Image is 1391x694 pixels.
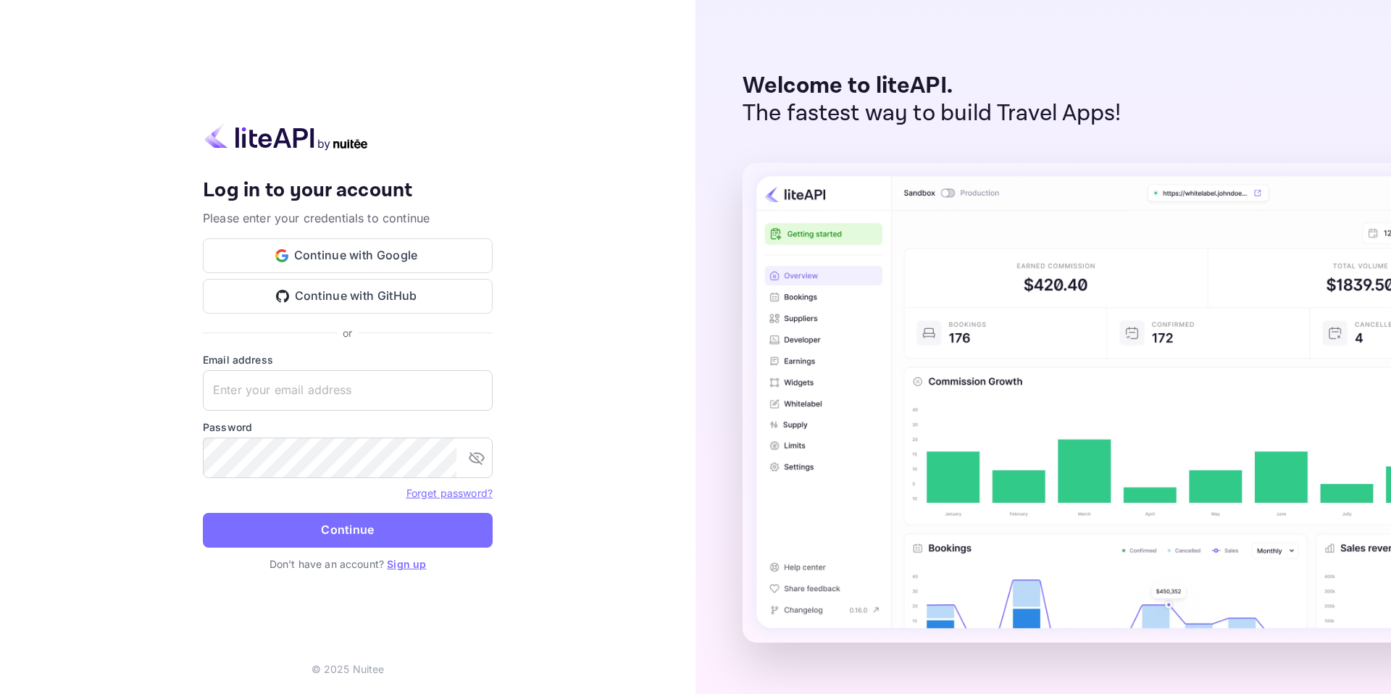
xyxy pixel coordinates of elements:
label: Password [203,419,493,435]
button: Continue with Google [203,238,493,273]
p: Please enter your credentials to continue [203,209,493,227]
button: Continue [203,513,493,548]
p: Welcome to liteAPI. [743,72,1121,100]
a: Sign up [387,558,426,570]
p: Don't have an account? [203,556,493,572]
a: Forget password? [406,487,493,499]
img: liteapi [203,122,369,151]
p: The fastest way to build Travel Apps! [743,100,1121,127]
button: Continue with GitHub [203,279,493,314]
p: © 2025 Nuitee [312,661,385,677]
button: toggle password visibility [462,443,491,472]
input: Enter your email address [203,370,493,411]
a: Forget password? [406,485,493,500]
label: Email address [203,352,493,367]
p: or [343,325,352,340]
h4: Log in to your account [203,178,493,204]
